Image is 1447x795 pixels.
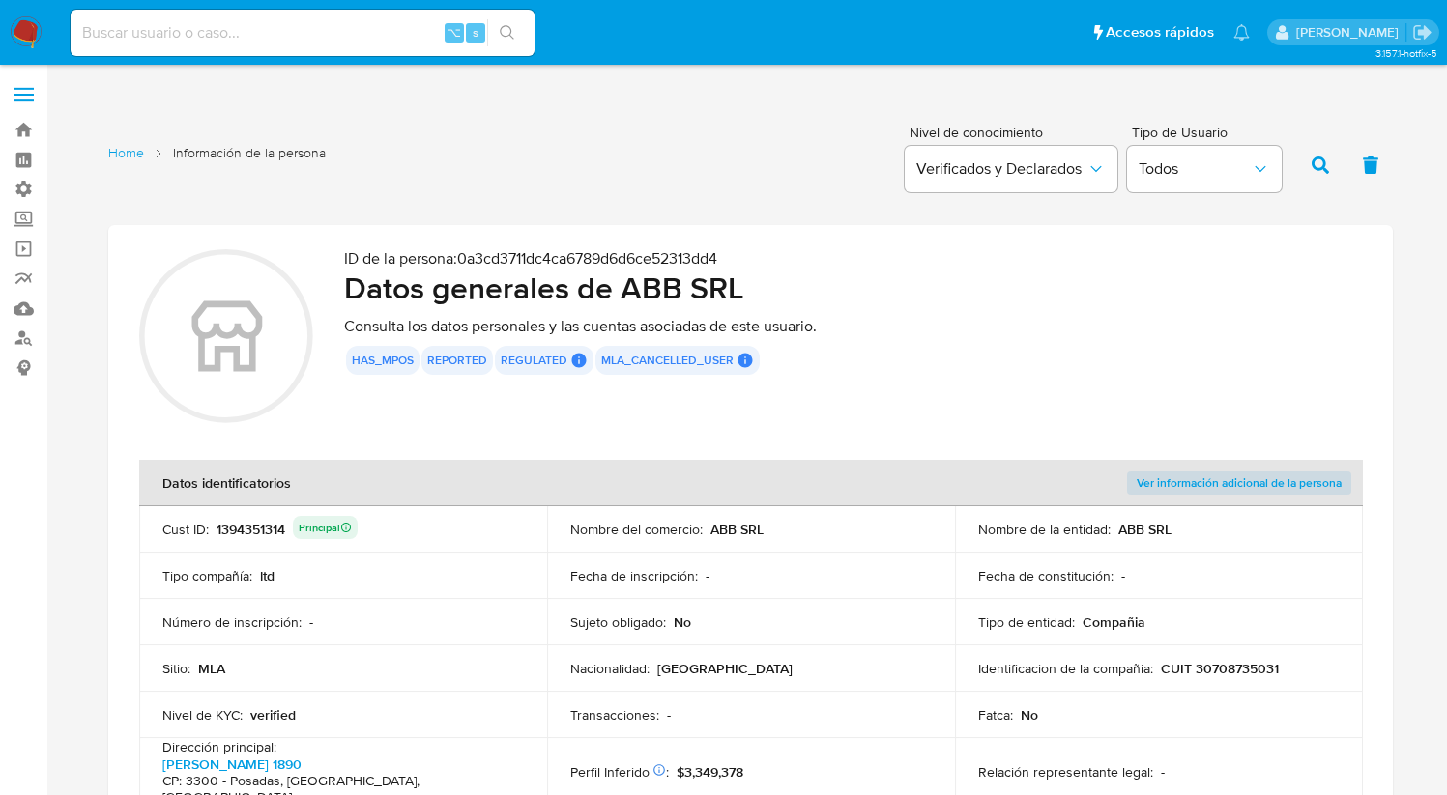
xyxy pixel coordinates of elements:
span: Todos [1139,159,1251,179]
span: Nivel de conocimiento [910,126,1116,139]
span: Verificados y Declarados [916,159,1086,179]
button: Verificados y Declarados [905,146,1117,192]
nav: List of pages [108,136,326,190]
button: search-icon [487,19,527,46]
a: Home [108,144,144,162]
span: Tipo de Usuario [1132,126,1287,139]
button: Todos [1127,146,1282,192]
span: s [473,23,478,42]
span: Accesos rápidos [1106,22,1214,43]
p: santiago.reyes@mercadolibre.com [1296,23,1405,42]
input: Buscar usuario o caso... [71,20,535,45]
a: Notificaciones [1233,24,1250,41]
a: Salir [1412,22,1433,43]
span: ⌥ [447,23,461,42]
span: Información de la persona [173,144,326,162]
